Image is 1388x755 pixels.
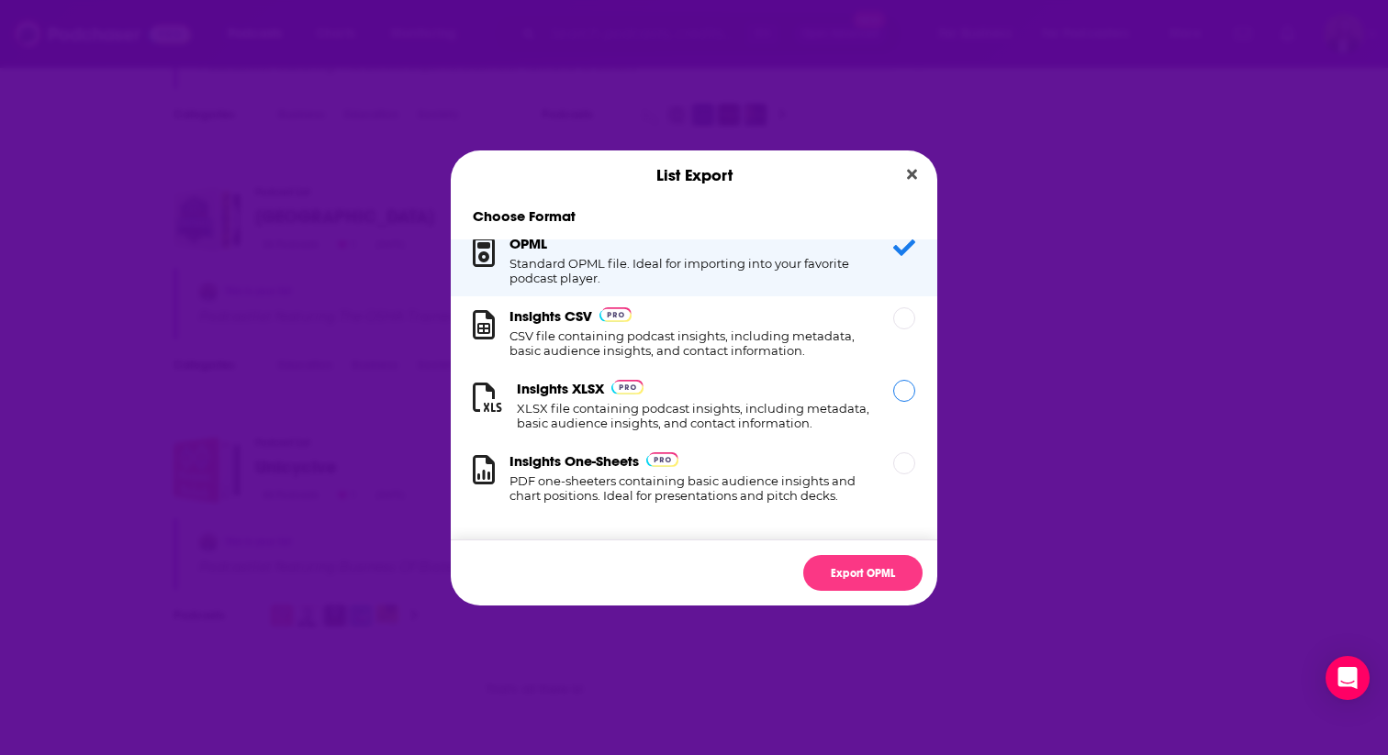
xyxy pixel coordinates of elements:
[509,452,639,470] h3: Insights One-Sheets
[1326,656,1370,700] div: Open Intercom Messenger
[509,235,547,252] h3: OPML
[517,380,604,397] h3: Insights XLSX
[599,307,632,322] img: Podchaser Pro
[509,473,871,503] h1: PDF one-sheeters containing basic audience insights and chart positions. Ideal for presentations ...
[451,207,937,225] h1: Choose Format
[517,401,871,430] h1: XLSX file containing podcast insights, including metadata, basic audience insights, and contact i...
[646,452,678,467] img: Podchaser Pro
[611,380,644,394] img: Podchaser Pro
[900,163,924,186] button: Close
[509,256,871,285] h1: Standard OPML file. Ideal for importing into your favorite podcast player.
[451,150,937,200] div: List Export
[509,307,592,325] h3: Insights CSV
[803,555,923,591] button: Export OPML
[509,328,871,358] h1: CSV file containing podcast insights, including metadata, basic audience insights, and contact in...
